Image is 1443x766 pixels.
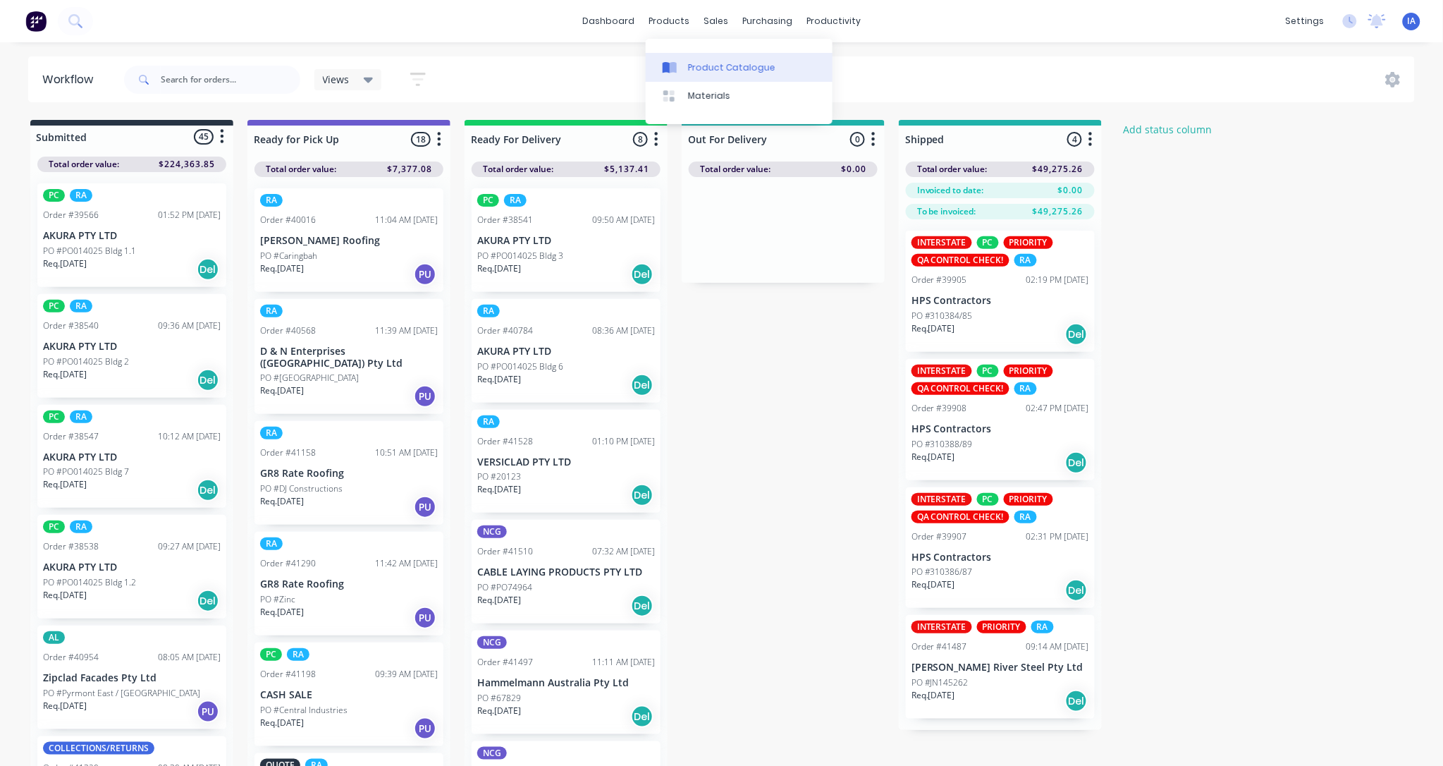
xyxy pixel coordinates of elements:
[477,194,499,207] div: PC
[477,692,521,705] p: PO #67829
[477,346,655,358] p: AKURA PTY LTD
[1014,511,1037,523] div: RA
[37,515,226,619] div: PCRAOrder #3853809:27 AM [DATE]AKURA PTY LTDPO #PO014025 Bldg 1.2Req.[DATE]Del
[1065,690,1088,712] div: Del
[911,310,973,322] p: PO #310384/85
[43,257,87,270] p: Req. [DATE]
[161,66,300,94] input: Search for orders...
[477,305,500,317] div: RA
[287,648,309,661] div: RA
[260,578,438,590] p: GR8 Rate Roofing
[37,405,226,509] div: PCRAOrder #3854710:12 AM [DATE]AKURA PTY LTDPO #PO014025 Bldg 7Req.[DATE]Del
[911,689,955,702] p: Req. [DATE]
[906,487,1095,609] div: INTERSTATEPCPRIORITYQA CONTROL CHECK!RAOrder #3990702:31 PM [DATE]HPS ContractorsPO #310386/87Req...
[911,402,967,415] div: Order #39908
[43,742,154,755] div: COLLECTIONS/RETURNS
[477,324,533,337] div: Order #40784
[43,355,129,368] p: PO #PO014025 Bldg 2
[197,479,219,501] div: Del
[631,374,653,396] div: Del
[477,483,521,496] p: Req. [DATE]
[49,158,119,171] span: Total order value:
[917,184,984,197] span: Invoiced to date:
[477,594,521,607] p: Req. [DATE]
[43,700,87,712] p: Req. [DATE]
[254,643,443,746] div: PCRAOrder #4119809:39 AM [DATE]CASH SALEPO #Central IndustriesReq.[DATE]PU
[43,430,99,443] div: Order #38547
[477,435,533,448] div: Order #41528
[592,324,655,337] div: 08:36 AM [DATE]
[1014,382,1037,395] div: RA
[260,606,304,619] p: Req. [DATE]
[841,163,866,176] span: $0.00
[159,158,215,171] span: $224,363.85
[158,540,221,553] div: 09:27 AM [DATE]
[477,456,655,468] p: VERSICLAD PTY LTD
[43,245,136,257] p: PO #PO014025 Bldg 1.1
[477,470,521,483] p: PO #20123
[477,250,563,262] p: PO #PO014025 Bldg 3
[631,595,653,617] div: Del
[592,435,655,448] div: 01:10 PM [DATE]
[37,626,226,729] div: ALOrder #4095408:05 AM [DATE]Zipclad Facades Pty LtdPO #Pyrmont East / [GEOGRAPHIC_DATA]Req.[DATE]PU
[260,495,304,508] p: Req. [DATE]
[696,11,735,32] div: sales
[70,411,92,423] div: RA
[906,615,1095,719] div: INTERSTATEPRIORITYRAOrder #4148709:14 AM [DATE][PERSON_NAME] River Steel Pty LtdPO #JN145262Req.[...
[477,545,533,558] div: Order #41510
[472,410,661,513] div: RAOrder #4152801:10 PM [DATE]VERSICLAD PTY LTDPO #20123Req.[DATE]Del
[70,521,92,533] div: RA
[477,214,533,226] div: Order #38541
[906,359,1095,480] div: INTERSTATEPCPRIORITYQA CONTROL CHECK!RAOrder #3990802:47 PM [DATE]HPS ContractorsPO #310388/89Req...
[43,478,87,491] p: Req. [DATE]
[631,484,653,506] div: Del
[43,521,65,533] div: PC
[477,677,655,689] p: Hammelmann Australia Pty Ltd
[477,636,507,649] div: NCG
[375,557,438,570] div: 11:42 AM [DATE]
[43,451,221,463] p: AKURA PTY LTD
[592,214,655,226] div: 09:50 AM [DATE]
[799,11,868,32] div: productivity
[254,188,443,292] div: RAOrder #4001611:04 AM [DATE][PERSON_NAME] RoofingPO #CaringbahReq.[DATE]PU
[260,557,316,570] div: Order #41290
[260,427,283,439] div: RA
[260,250,317,262] p: PO #Caringbah
[688,90,730,102] div: Materials
[375,214,438,226] div: 11:04 AM [DATE]
[260,235,438,247] p: [PERSON_NAME] Roofing
[260,537,283,550] div: RA
[260,704,348,717] p: PO #Central Industries
[592,545,655,558] div: 07:32 AM [DATE]
[1014,254,1037,267] div: RA
[43,209,99,221] div: Order #39566
[911,621,972,633] div: INTERSTATE
[43,540,99,553] div: Order #38538
[917,163,988,176] span: Total order value:
[70,300,92,312] div: RA
[414,496,436,518] div: PU
[1026,274,1089,286] div: 02:19 PM [DATE]
[260,262,304,275] p: Req. [DATE]
[911,438,973,451] p: PO #310388/89
[43,230,221,242] p: AKURA PTY LTD
[43,411,65,423] div: PC
[43,341,221,353] p: AKURA PTY LTD
[1026,640,1089,653] div: 09:14 AM [DATE]
[414,263,436,286] div: PU
[197,258,219,281] div: Del
[260,446,316,459] div: Order #41158
[375,446,438,459] div: 10:51 AM [DATE]
[472,520,661,624] div: NCGOrder #4151007:32 AM [DATE]CABLE LAYING PRODUCTS PTY LTDPO #PO74964Req.[DATE]Del
[472,188,661,292] div: PCRAOrder #3854109:50 AM [DATE]AKURA PTY LTDPO #PO014025 Bldg 3Req.[DATE]Del
[1116,120,1220,139] button: Add status column
[43,672,221,684] p: Zipclad Facades Pty Ltd
[197,590,219,612] div: Del
[43,300,65,312] div: PC
[37,294,226,398] div: PCRAOrder #3854009:36 AM [DATE]AKURA PTY LTDPO #PO014025 Bldg 2Req.[DATE]Del
[477,566,655,578] p: CABLE LAYING PRODUCTS PTY LTD
[260,717,304,729] p: Req. [DATE]
[260,194,283,207] div: RA
[911,451,955,463] p: Req. [DATE]
[260,324,316,337] div: Order #40568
